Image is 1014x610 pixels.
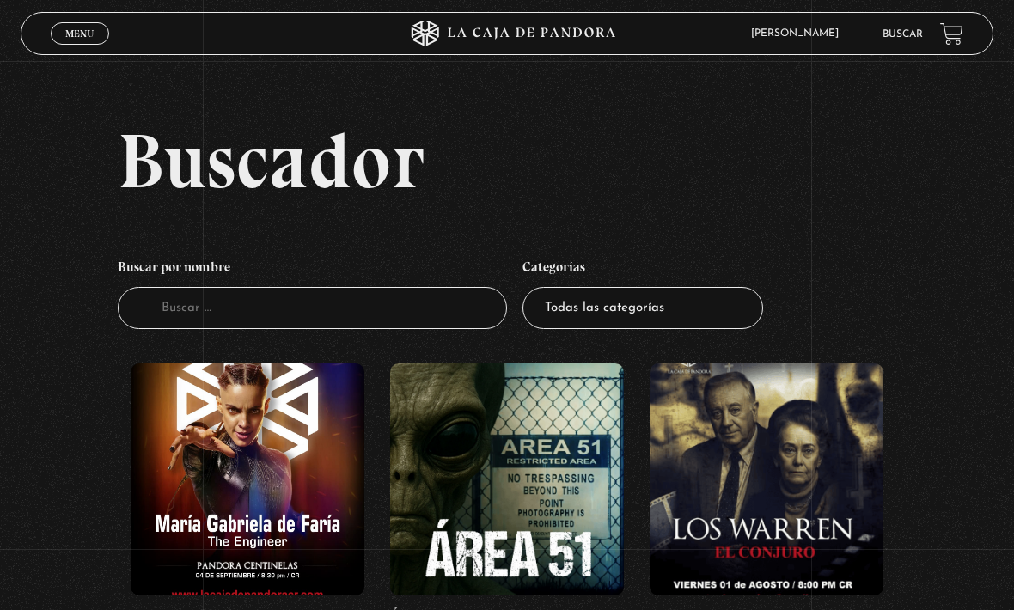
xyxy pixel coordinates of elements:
span: Menu [65,28,94,39]
h4: Categorías [522,251,763,287]
h2: Buscador [118,122,994,199]
h4: Buscar por nombre [118,251,507,287]
a: View your shopping cart [940,22,963,46]
span: [PERSON_NAME] [742,28,856,39]
a: Buscar [883,29,923,40]
span: Cerrar [60,43,101,55]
